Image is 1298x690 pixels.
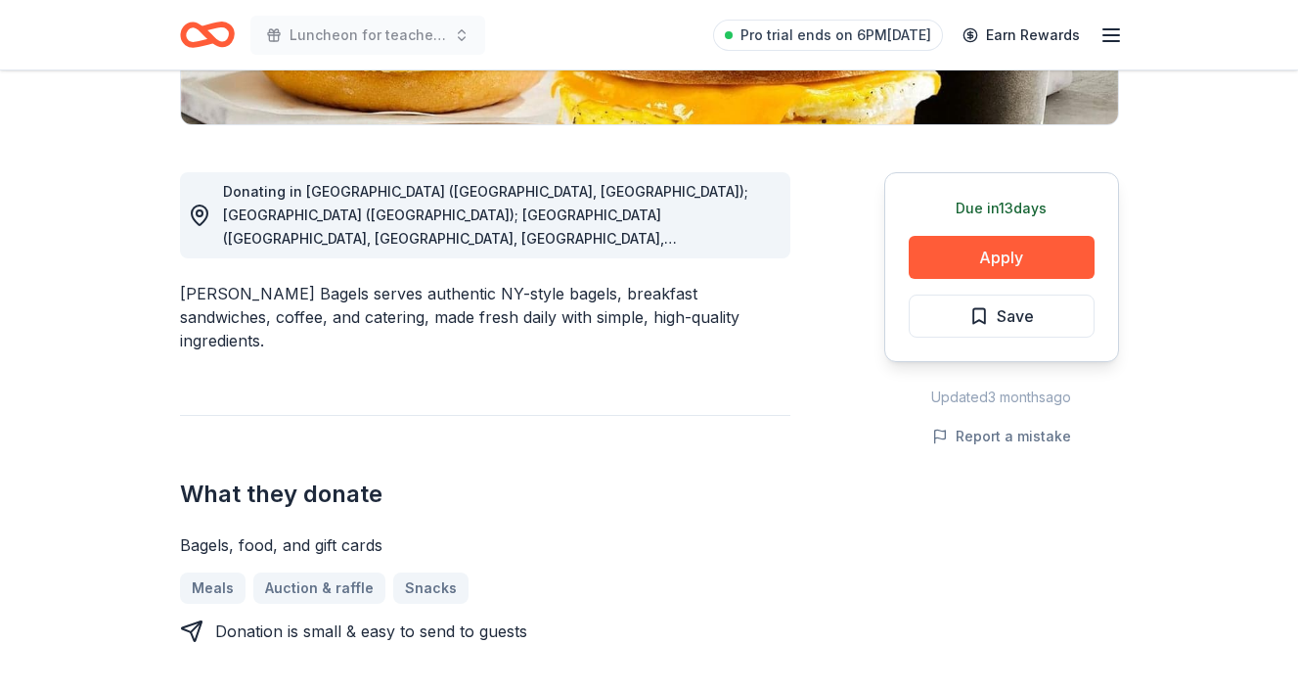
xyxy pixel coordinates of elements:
button: Apply [909,236,1095,279]
div: Updated 3 months ago [884,386,1119,409]
button: Report a mistake [932,425,1071,448]
span: Save [997,303,1034,329]
a: Meals [180,573,246,604]
h2: What they donate [180,479,790,510]
div: Donation is small & easy to send to guests [215,620,527,643]
div: Bagels, food, and gift cards [180,533,790,557]
div: Due in 13 days [909,197,1095,220]
a: Auction & raffle [253,573,385,604]
a: Pro trial ends on 6PM[DATE] [713,20,943,51]
a: Earn Rewards [951,18,1092,53]
button: Luncheon for teachers and staff [250,16,485,55]
span: Pro trial ends on 6PM[DATE] [740,23,931,47]
span: Luncheon for teachers and staff [290,23,446,47]
a: Snacks [393,573,469,604]
a: Home [180,12,235,58]
button: Save [909,295,1095,338]
div: [PERSON_NAME] Bagels serves authentic NY-style bagels, breakfast sandwiches, coffee, and catering... [180,282,790,352]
